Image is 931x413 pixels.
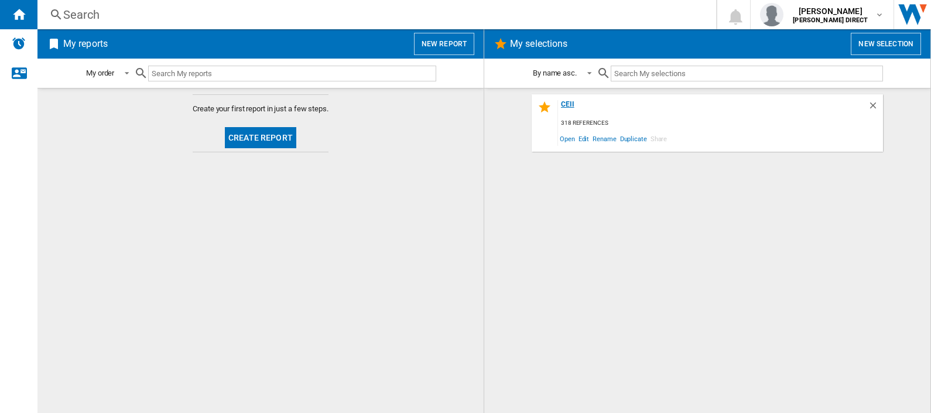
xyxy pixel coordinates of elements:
[851,33,921,55] button: New selection
[558,116,883,131] div: 318 references
[793,16,868,24] b: [PERSON_NAME] DIRECT
[148,66,436,81] input: Search My reports
[225,127,296,148] button: Create report
[61,33,110,55] h2: My reports
[558,131,577,146] span: Open
[649,131,669,146] span: Share
[618,131,649,146] span: Duplicate
[193,104,328,114] span: Create your first report in just a few steps.
[760,3,783,26] img: profile.jpg
[86,69,114,77] div: My order
[591,131,618,146] span: Rename
[414,33,474,55] button: New report
[558,100,868,116] div: CEII
[611,66,883,81] input: Search My selections
[63,6,686,23] div: Search
[533,69,577,77] div: By name asc.
[793,5,868,17] span: [PERSON_NAME]
[577,131,591,146] span: Edit
[508,33,570,55] h2: My selections
[868,100,883,116] div: Delete
[12,36,26,50] img: alerts-logo.svg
